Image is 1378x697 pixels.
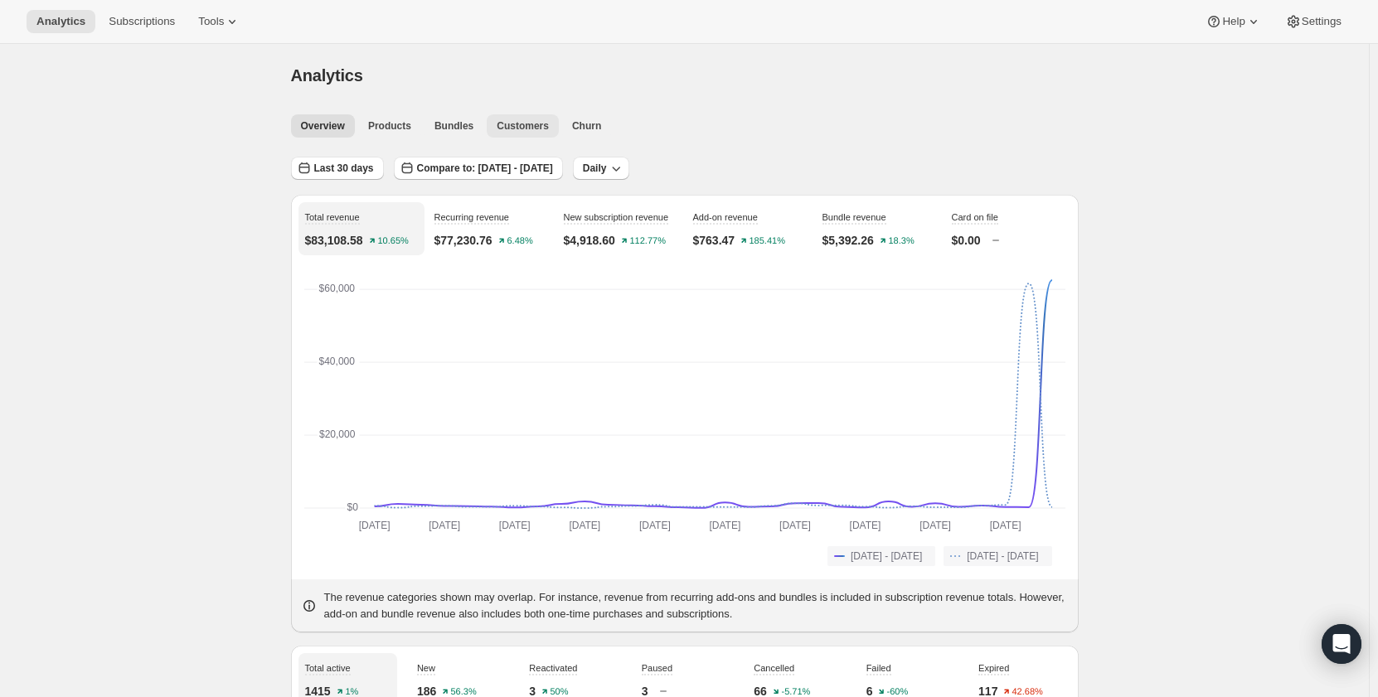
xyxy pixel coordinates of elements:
[347,501,358,513] text: $0
[1302,15,1342,28] span: Settings
[952,232,981,249] p: $0.00
[434,212,510,222] span: Recurring revenue
[291,157,384,180] button: Last 30 days
[36,15,85,28] span: Analytics
[314,162,374,175] span: Last 30 days
[978,663,1009,673] span: Expired
[109,15,175,28] span: Subscriptions
[583,162,607,175] span: Daily
[693,212,758,222] span: Add-on revenue
[629,236,666,246] text: 112.77%
[377,236,409,246] text: 10.65%
[888,236,914,246] text: 18.3%
[827,546,935,566] button: [DATE] - [DATE]
[952,212,998,222] span: Card on file
[1322,624,1361,664] div: Open Intercom Messenger
[569,520,600,531] text: [DATE]
[1222,15,1245,28] span: Help
[822,232,874,249] p: $5,392.26
[305,663,351,673] span: Total active
[564,212,669,222] span: New subscription revenue
[866,663,891,673] span: Failed
[188,10,250,33] button: Tools
[319,428,356,440] text: $20,000
[851,549,922,563] span: [DATE] - [DATE]
[750,236,786,246] text: 185.41%
[301,119,345,133] span: Overview
[822,212,886,222] span: Bundle revenue
[529,663,577,673] span: Reactivated
[967,549,1038,563] span: [DATE] - [DATE]
[642,663,672,673] span: Paused
[318,283,355,294] text: $60,000
[305,212,360,222] span: Total revenue
[394,157,563,180] button: Compare to: [DATE] - [DATE]
[434,119,473,133] span: Bundles
[451,687,477,697] text: 56.3%
[919,520,951,531] text: [DATE]
[572,119,601,133] span: Churn
[318,356,355,367] text: $40,000
[779,520,811,531] text: [DATE]
[754,663,794,673] span: Cancelled
[99,10,185,33] button: Subscriptions
[497,119,549,133] span: Customers
[709,520,740,531] text: [DATE]
[417,162,553,175] span: Compare to: [DATE] - [DATE]
[358,520,390,531] text: [DATE]
[638,520,670,531] text: [DATE]
[291,66,363,85] span: Analytics
[507,236,532,246] text: 6.48%
[989,520,1021,531] text: [DATE]
[693,232,735,249] p: $763.47
[1275,10,1351,33] button: Settings
[27,10,95,33] button: Analytics
[417,663,435,673] span: New
[305,232,363,249] p: $83,108.58
[1196,10,1271,33] button: Help
[324,589,1069,622] p: The revenue categories shown may overlap. For instance, revenue from recurring add-ons and bundle...
[781,687,810,697] text: -5.71%
[887,687,909,697] text: -60%
[564,232,615,249] p: $4,918.60
[551,687,569,697] text: 50%
[1012,687,1044,697] text: 42.68%
[429,520,460,531] text: [DATE]
[345,687,358,697] text: 1%
[498,520,530,531] text: [DATE]
[198,15,224,28] span: Tools
[944,546,1051,566] button: [DATE] - [DATE]
[849,520,881,531] text: [DATE]
[368,119,411,133] span: Products
[573,157,630,180] button: Daily
[434,232,492,249] p: $77,230.76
